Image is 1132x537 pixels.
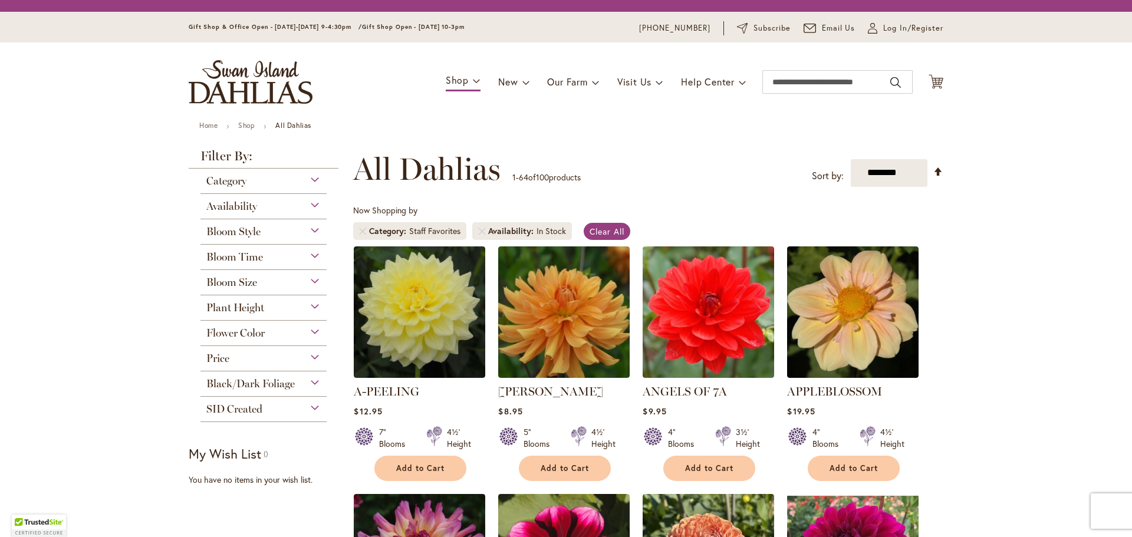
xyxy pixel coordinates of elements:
[206,352,229,365] span: Price
[354,406,382,417] span: $12.95
[206,225,261,238] span: Bloom Style
[488,225,537,237] span: Availability
[812,165,844,187] label: Sort by:
[189,60,312,104] a: store logo
[353,151,501,187] span: All Dahlias
[379,426,412,450] div: 7" Blooms
[617,75,651,88] span: Visit Us
[737,22,791,34] a: Subscribe
[541,463,589,473] span: Add to Cart
[668,426,701,450] div: 4" Blooms
[206,174,246,187] span: Category
[890,73,901,92] button: Search
[206,276,257,289] span: Bloom Size
[868,22,943,34] a: Log In/Register
[519,172,528,183] span: 64
[498,406,522,417] span: $8.95
[498,75,518,88] span: New
[804,22,855,34] a: Email Us
[519,456,611,481] button: Add to Cart
[524,426,557,450] div: 5" Blooms
[787,369,919,380] a: APPLEBLOSSOM
[369,225,409,237] span: Category
[787,246,919,378] img: APPLEBLOSSOM
[189,445,261,462] strong: My Wish List
[590,226,624,237] span: Clear All
[206,327,265,340] span: Flower Color
[512,168,581,187] p: - of products
[643,369,774,380] a: ANGELS OF 7A
[189,150,338,169] strong: Filter By:
[409,225,460,237] div: Staff Favorites
[808,456,900,481] button: Add to Cart
[396,463,445,473] span: Add to Cart
[354,384,419,398] a: A-PEELING
[12,515,66,537] div: TrustedSite Certified
[536,172,549,183] span: 100
[830,463,878,473] span: Add to Cart
[498,384,603,398] a: [PERSON_NAME]
[685,463,733,473] span: Add to Cart
[639,22,710,34] a: [PHONE_NUMBER]
[206,403,262,416] span: SID Created
[354,246,485,378] img: A-Peeling
[591,426,616,450] div: 4½' Height
[787,406,815,417] span: $19.95
[275,121,311,130] strong: All Dahlias
[822,22,855,34] span: Email Us
[880,426,904,450] div: 4½' Height
[447,426,471,450] div: 4½' Height
[189,474,346,486] div: You have no items in your wish list.
[498,246,630,378] img: ANDREW CHARLES
[643,384,727,398] a: ANGELS OF 7A
[206,301,264,314] span: Plant Height
[812,426,845,450] div: 4" Blooms
[584,223,630,240] a: Clear All
[883,22,943,34] span: Log In/Register
[359,228,366,235] a: Remove Category Staff Favorites
[353,205,417,216] span: Now Shopping by
[643,406,666,417] span: $9.95
[663,456,755,481] button: Add to Cart
[206,251,263,263] span: Bloom Time
[547,75,587,88] span: Our Farm
[206,200,257,213] span: Availability
[446,74,469,86] span: Shop
[736,426,760,450] div: 3½' Height
[478,228,485,235] a: Remove Availability In Stock
[512,172,516,183] span: 1
[199,121,218,130] a: Home
[787,384,882,398] a: APPLEBLOSSOM
[206,377,295,390] span: Black/Dark Foliage
[498,369,630,380] a: ANDREW CHARLES
[354,369,485,380] a: A-Peeling
[238,121,255,130] a: Shop
[753,22,791,34] span: Subscribe
[537,225,566,237] div: In Stock
[681,75,735,88] span: Help Center
[374,456,466,481] button: Add to Cart
[189,23,362,31] span: Gift Shop & Office Open - [DATE]-[DATE] 9-4:30pm /
[362,23,465,31] span: Gift Shop Open - [DATE] 10-3pm
[643,246,774,378] img: ANGELS OF 7A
